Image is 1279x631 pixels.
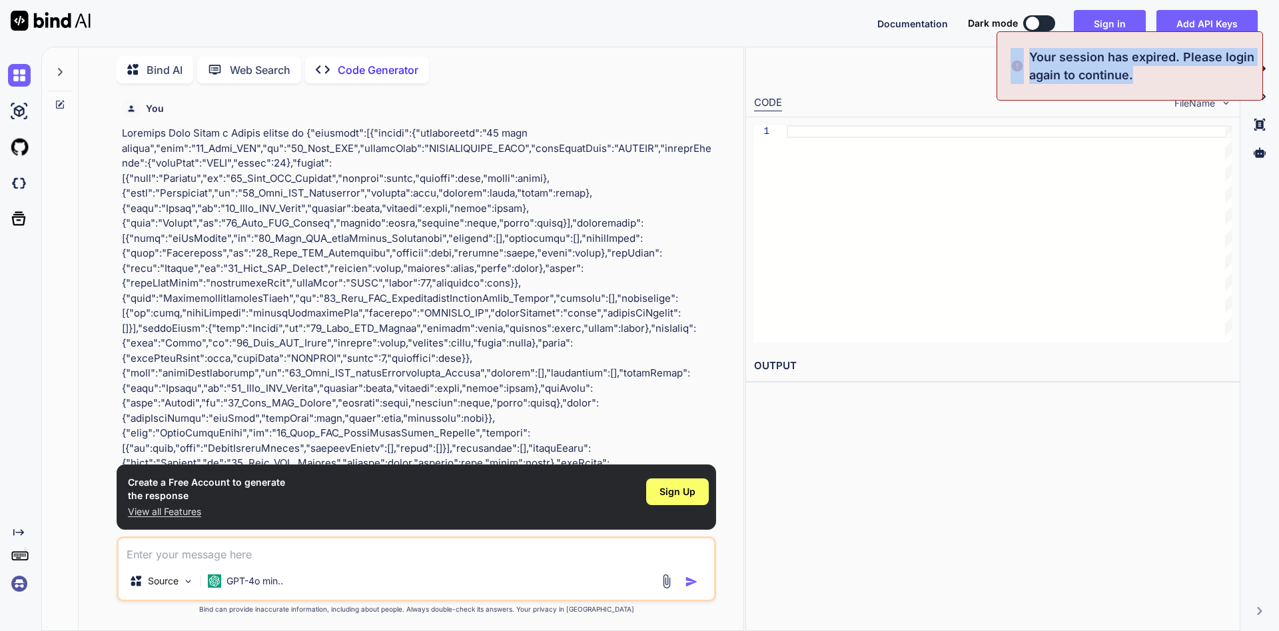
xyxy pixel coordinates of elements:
[754,95,782,111] div: CODE
[1220,97,1232,109] img: chevron down
[8,64,31,87] img: chat
[146,102,164,115] h6: You
[1011,48,1024,84] img: alert
[1174,97,1215,110] span: FileName
[1029,48,1254,84] p: Your session has expired. Please login again to continue.
[148,574,179,588] p: Source
[659,485,695,498] span: Sign Up
[8,136,31,159] img: githubLight
[208,574,221,588] img: GPT-4o mini
[147,62,183,78] p: Bind AI
[877,17,948,31] button: Documentation
[11,11,91,31] img: Bind AI
[128,505,285,518] p: View all Features
[8,100,31,123] img: ai-studio
[1074,10,1146,37] button: Sign in
[746,350,1240,382] h2: OUTPUT
[338,62,418,78] p: Code Generator
[226,574,283,588] p: GPT-4o min..
[685,575,698,588] img: icon
[117,604,716,614] p: Bind can provide inaccurate information, including about people. Always double-check its answers....
[877,18,948,29] span: Documentation
[8,572,31,595] img: signin
[230,62,290,78] p: Web Search
[183,576,194,587] img: Pick Models
[659,574,674,589] img: attachment
[754,125,769,138] div: 1
[968,17,1018,30] span: Dark mode
[1156,10,1258,37] button: Add API Keys
[128,476,285,502] h1: Create a Free Account to generate the response
[122,126,713,516] p: Loremips Dolo Sitam c Adipis elitse do {"eiusmodt":[{"incidi":{"utlaboreetd":"45 magn aliqua","en...
[8,172,31,195] img: darkCloudIdeIcon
